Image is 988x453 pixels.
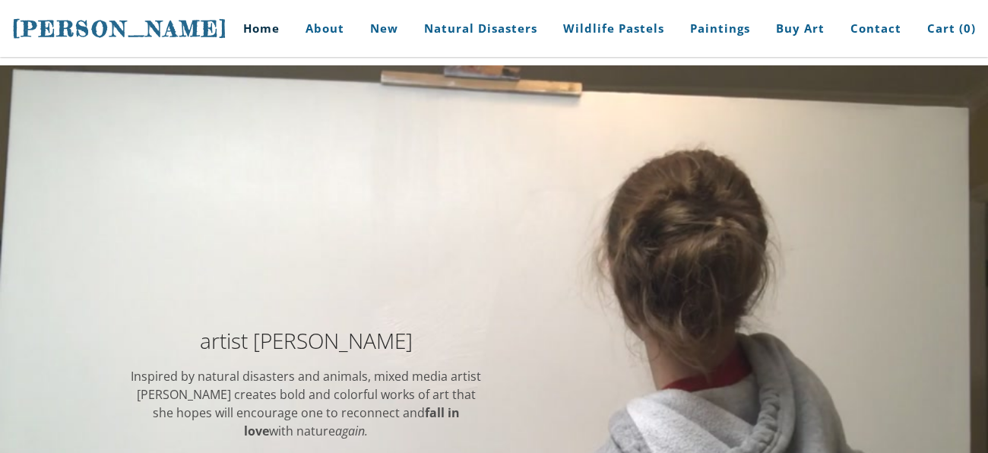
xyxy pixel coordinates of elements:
[964,21,971,36] span: 0
[12,14,228,43] a: [PERSON_NAME]
[129,330,483,351] h2: artist [PERSON_NAME]
[12,16,228,42] span: [PERSON_NAME]
[335,423,368,439] em: again.
[129,367,483,440] div: Inspired by natural disasters and animals, mixed media artist [PERSON_NAME] ​creates bold and col...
